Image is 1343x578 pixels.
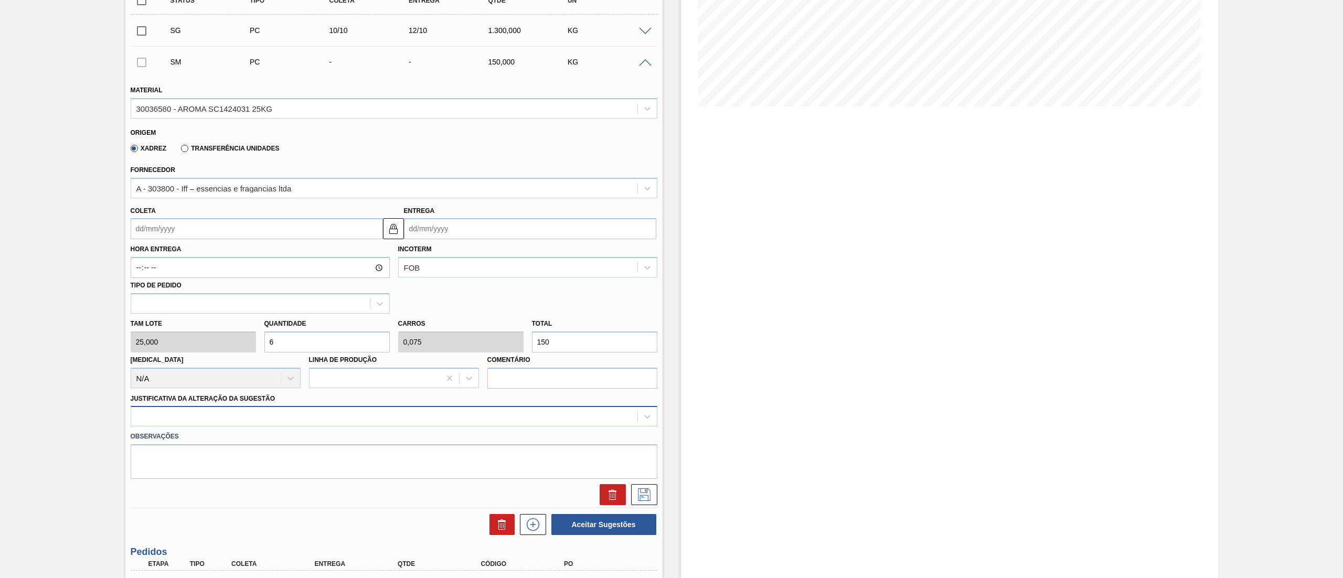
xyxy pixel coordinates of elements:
[131,356,184,363] label: [MEDICAL_DATA]
[131,316,256,331] label: Tam lote
[168,26,259,35] div: Sugestão Criada
[594,484,626,505] div: Excluir Sugestão
[326,26,417,35] div: 10/10/2025
[485,58,576,66] div: 150,000
[398,320,425,327] label: Carros
[312,560,407,568] div: Entrega
[309,356,377,363] label: Linha de Produção
[131,129,156,136] label: Origem
[131,145,167,152] label: Xadrez
[326,58,417,66] div: -
[565,26,656,35] div: KG
[551,514,656,535] button: Aceitar Sugestões
[131,207,156,215] label: Coleta
[406,58,497,66] div: -
[561,560,656,568] div: PO
[546,513,657,536] div: Aceitar Sugestões
[181,145,279,152] label: Transferência Unidades
[146,560,191,568] div: Etapa
[478,560,573,568] div: Código
[383,218,404,239] button: locked
[131,547,657,558] h3: Pedidos
[187,560,232,568] div: Tipo
[136,184,292,192] div: A - 303800 - Iff – essencias e fragancias ltda
[131,282,182,289] label: Tipo de pedido
[247,26,338,35] div: Pedido de Compra
[404,207,435,215] label: Entrega
[247,58,338,66] div: Pedido de Compra
[229,560,324,568] div: Coleta
[565,58,656,66] div: KG
[131,87,163,94] label: Material
[131,242,390,257] label: Hora Entrega
[131,218,383,239] input: dd/mm/yyyy
[406,26,497,35] div: 12/10/2025
[485,26,576,35] div: 1.300,000
[131,166,175,174] label: Fornecedor
[484,514,515,535] div: Excluir Sugestões
[395,560,490,568] div: Qtde
[515,514,546,535] div: Nova sugestão
[131,395,275,402] label: Justificativa da Alteração da Sugestão
[131,429,657,444] label: Observações
[404,218,656,239] input: dd/mm/yyyy
[487,352,657,368] label: Comentário
[387,222,400,235] img: locked
[264,320,306,327] label: Quantidade
[168,58,259,66] div: Sugestão Manual
[398,245,432,253] label: Incoterm
[532,320,552,327] label: Total
[404,263,420,272] div: FOB
[136,104,272,113] div: 30036580 - AROMA SC1424031 25KG
[626,484,657,505] div: Salvar Sugestão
